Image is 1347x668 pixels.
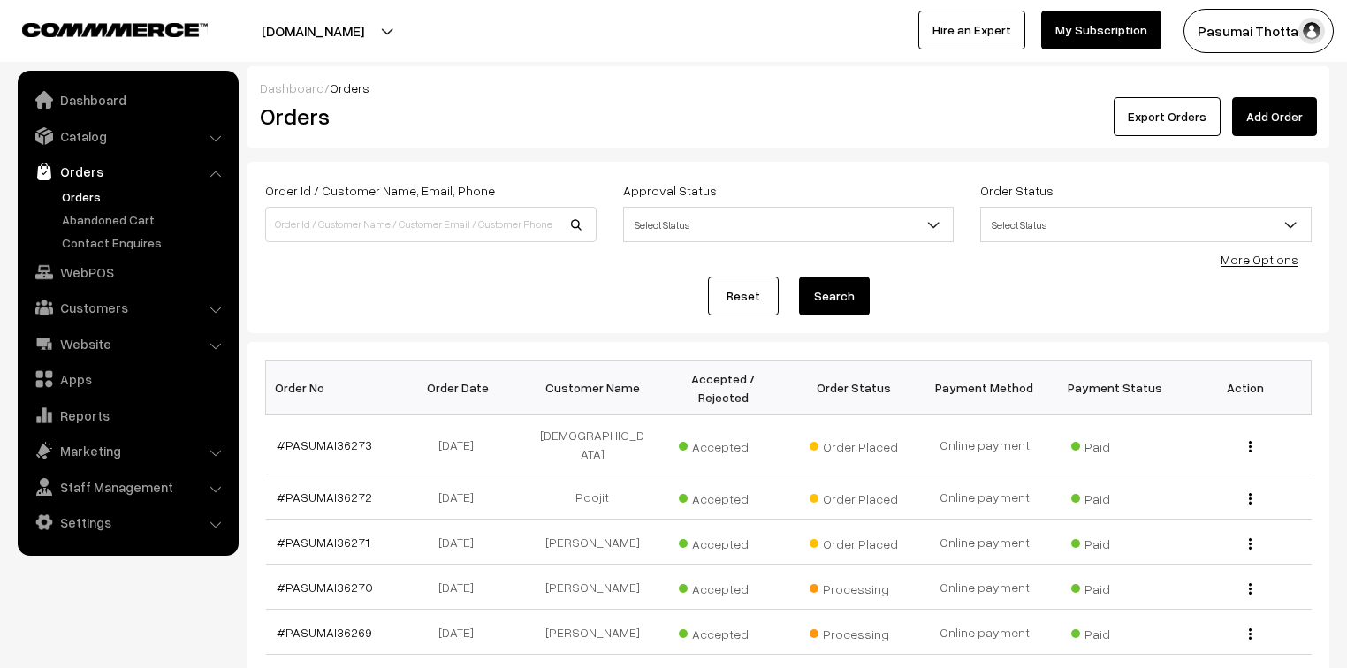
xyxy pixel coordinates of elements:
a: Contact Enquires [57,233,232,252]
td: [DATE] [396,610,527,655]
a: #PASUMAI36272 [277,490,372,505]
button: Search [799,277,870,315]
a: Dashboard [22,84,232,116]
a: Orders [22,156,232,187]
a: Reports [22,399,232,431]
img: COMMMERCE [22,23,208,36]
span: Paid [1071,485,1160,508]
td: [PERSON_NAME] [527,610,658,655]
img: Menu [1249,493,1252,505]
a: WebPOS [22,256,232,288]
span: Paid [1071,530,1160,553]
a: Website [22,328,232,360]
a: #PASUMAI36270 [277,580,373,595]
a: #PASUMAI36271 [277,535,369,550]
a: Catalog [22,120,232,152]
span: Accepted [679,485,767,508]
span: Paid [1071,620,1160,643]
th: Order Date [396,361,527,415]
td: Online payment [919,415,1050,474]
td: Online payment [919,610,1050,655]
td: [DATE] [396,474,527,520]
a: My Subscription [1041,11,1161,49]
a: Customers [22,292,232,323]
a: Orders [57,187,232,206]
span: Order Placed [810,433,898,456]
a: Settings [22,506,232,538]
td: Online payment [919,474,1050,520]
img: user [1298,18,1325,44]
a: Hire an Expert [918,11,1025,49]
span: Orders [330,80,369,95]
a: #PASUMAI36273 [277,437,372,452]
label: Order Id / Customer Name, Email, Phone [265,181,495,200]
td: [DEMOGRAPHIC_DATA] [527,415,658,474]
label: Approval Status [623,181,717,200]
h2: Orders [260,102,595,130]
span: Paid [1071,433,1160,456]
img: Menu [1249,538,1252,550]
th: Accepted / Rejected [658,361,788,415]
th: Customer Name [527,361,658,415]
th: Payment Status [1050,361,1181,415]
a: Reset [708,277,779,315]
span: Paid [1071,575,1160,598]
button: [DOMAIN_NAME] [200,9,426,53]
img: Menu [1249,583,1252,595]
a: More Options [1221,252,1298,267]
span: Processing [810,620,898,643]
span: Accepted [679,620,767,643]
img: Menu [1249,628,1252,640]
td: Poojit [527,474,658,520]
td: [DATE] [396,415,527,474]
span: Accepted [679,530,767,553]
button: Pasumai Thotta… [1183,9,1334,53]
td: Online payment [919,520,1050,565]
span: Select Status [981,209,1311,240]
a: Marketing [22,435,232,467]
span: Order Placed [810,485,898,508]
td: Online payment [919,565,1050,610]
span: Select Status [623,207,955,242]
a: Add Order [1232,97,1317,136]
td: [DATE] [396,565,527,610]
a: Dashboard [260,80,324,95]
span: Accepted [679,575,767,598]
td: [PERSON_NAME] [527,565,658,610]
span: Order Placed [810,530,898,553]
th: Payment Method [919,361,1050,415]
th: Order No [266,361,397,415]
button: Export Orders [1114,97,1221,136]
a: Apps [22,363,232,395]
td: [DATE] [396,520,527,565]
span: Select Status [980,207,1312,242]
th: Action [1181,361,1312,415]
a: Abandoned Cart [57,210,232,229]
a: Staff Management [22,471,232,503]
th: Order Status [788,361,919,415]
td: [PERSON_NAME] [527,520,658,565]
div: / [260,79,1317,97]
img: Menu [1249,441,1252,452]
a: COMMMERCE [22,18,177,39]
input: Order Id / Customer Name / Customer Email / Customer Phone [265,207,597,242]
a: #PASUMAI36269 [277,625,372,640]
span: Select Status [624,209,954,240]
label: Order Status [980,181,1054,200]
span: Accepted [679,433,767,456]
span: Processing [810,575,898,598]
